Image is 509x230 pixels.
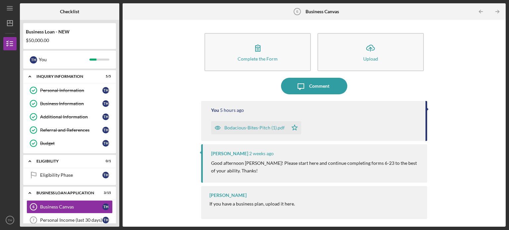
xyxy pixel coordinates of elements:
div: T H [102,140,109,147]
tspan: 6 [32,205,34,209]
div: Comment [309,78,329,94]
div: Personal Income (last 30 days) [40,217,102,223]
a: Business InformationTH [27,97,113,110]
div: T H [102,204,109,210]
div: Eligibility Phase [40,172,102,178]
button: Complete the Form [204,33,311,71]
div: 5 / 5 [99,74,111,78]
button: TH [3,213,17,227]
a: Additional InformationTH [27,110,113,123]
div: T H [102,87,109,94]
div: T H [102,127,109,133]
div: Business Canvas [40,204,102,209]
text: TH [8,218,12,222]
div: Additional Information [40,114,102,119]
div: $50,000.00 [26,38,113,43]
time: 2025-09-12 17:56 [249,151,274,156]
div: T H [102,114,109,120]
div: 3 / 15 [99,191,111,195]
div: You [39,54,89,65]
time: 2025-09-25 19:07 [220,108,244,113]
button: Upload [317,33,424,71]
div: ELIGIBILITY [36,159,94,163]
div: T H [102,217,109,223]
button: Bodacious-Bites-Pitch (1).pdf [211,121,301,134]
a: BudgetTH [27,137,113,150]
div: Upload [363,56,378,61]
a: 7Personal Income (last 30 days)TH [27,213,113,227]
div: Personal Information [40,88,102,93]
p: Good afternoon [PERSON_NAME]! Please start here and continue completing forms 6-23 to the best of... [211,160,421,174]
a: Eligibility PhaseTH [27,168,113,182]
div: Bodacious-Bites-Pitch (1).pdf [224,125,285,130]
div: [PERSON_NAME] [209,193,247,198]
div: 0 / 1 [99,159,111,163]
a: 6Business CanvasTH [27,200,113,213]
div: Complete the Form [238,56,278,61]
div: Budget [40,141,102,146]
div: Referral and References [40,127,102,133]
div: T H [102,100,109,107]
div: You [211,108,219,113]
tspan: 6 [296,10,298,14]
div: Business Information [40,101,102,106]
tspan: 7 [32,218,34,222]
div: INQUIRY INFORMATION [36,74,94,78]
a: Personal InformationTH [27,84,113,97]
div: Business Loan - NEW [26,29,113,34]
div: [PERSON_NAME] [211,151,248,156]
div: If you have a business plan, upload it here. If you don't have a business plan yet, take a look a... [209,201,421,222]
b: Checklist [60,9,79,14]
button: Comment [281,78,347,94]
b: Business Canvas [306,9,339,14]
div: BUSINESS LOAN APPLICATION [36,191,94,195]
div: T H [102,172,109,178]
a: Referral and ReferencesTH [27,123,113,137]
div: T H [30,56,37,64]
